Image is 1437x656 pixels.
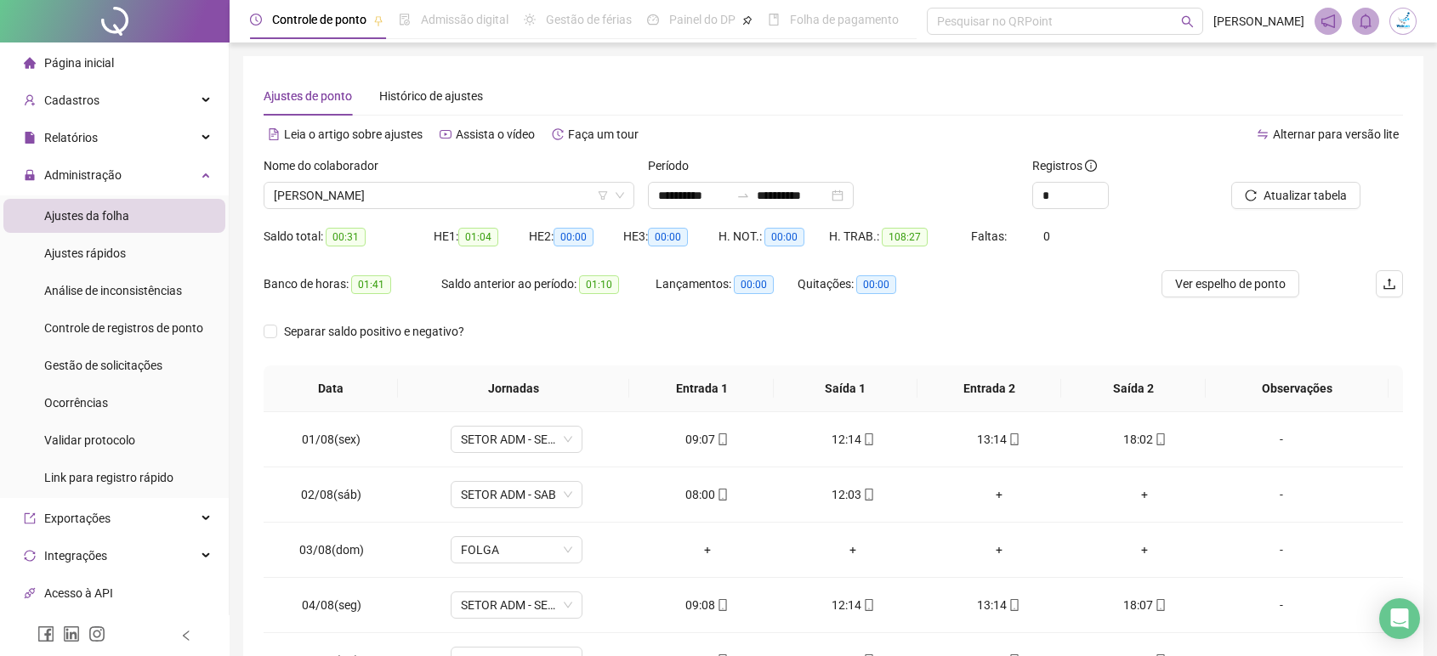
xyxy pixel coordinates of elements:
[623,227,718,246] div: HE 3:
[1206,365,1389,412] th: Observações
[793,540,912,559] div: +
[1153,433,1167,445] span: mobile
[648,540,766,559] div: +
[940,540,1058,559] div: +
[1245,189,1257,201] span: reload
[421,13,508,26] span: Admissão digital
[24,94,36,106] span: user-add
[44,56,114,70] span: Página inicial
[917,365,1061,412] th: Entrada 2
[1390,8,1416,34] img: 55255
[715,489,729,500] span: mobile
[44,586,113,600] span: Acesso à API
[440,128,452,140] span: youtube
[736,189,750,202] span: swap-right
[456,127,535,141] span: Assista o vídeo
[552,128,564,140] span: history
[302,598,361,612] span: 04/08(seg)
[441,274,655,294] div: Saldo anterior ao período:
[326,228,366,246] span: 00:31
[1358,14,1373,29] span: bell
[24,512,36,524] span: export
[615,190,625,201] span: down
[656,274,798,294] div: Lançamentos:
[461,537,572,563] span: FOLGA
[669,13,736,26] span: Painel do DP
[24,550,36,562] span: sync
[829,227,972,246] div: H. TRAB.:
[554,228,594,246] span: 00:00
[284,127,423,141] span: Leia o artigo sobre ajustes
[63,625,80,642] span: linkedin
[1219,379,1375,398] span: Observações
[861,489,875,500] span: mobile
[264,89,352,103] span: Ajustes de ponto
[1007,433,1020,445] span: mobile
[44,396,108,410] span: Ocorrências
[790,13,899,26] span: Folha de pagamento
[856,275,896,294] span: 00:00
[861,599,875,611] span: mobile
[715,433,729,445] span: mobile
[940,596,1058,614] div: 13:14
[598,190,608,201] span: filter
[264,274,441,294] div: Banco de horas:
[379,89,483,103] span: Histórico de ajustes
[24,587,36,599] span: api
[37,625,54,642] span: facebook
[398,365,630,412] th: Jornadas
[302,433,361,446] span: 01/08(sex)
[1085,540,1203,559] div: +
[1231,540,1332,559] div: -
[1085,596,1203,614] div: 18:07
[546,13,632,26] span: Gestão de férias
[1181,15,1194,28] span: search
[715,599,729,611] span: mobile
[647,14,659,25] span: dashboard
[793,596,912,614] div: 12:14
[44,512,111,525] span: Exportações
[44,284,182,297] span: Análise de inconsistências
[351,275,391,294] span: 01:41
[1379,598,1420,639] div: Open Intercom Messenger
[568,127,639,141] span: Faça um tour
[774,365,917,412] th: Saída 1
[24,132,36,144] span: file
[718,227,829,246] div: H. NOT.:
[1085,430,1203,449] div: 18:02
[1383,277,1396,291] span: upload
[44,246,126,260] span: Ajustes rápidos
[1257,128,1269,140] span: swap
[1231,485,1332,504] div: -
[250,14,262,25] span: clock-circle
[461,427,572,452] span: SETOR ADM - SEG SEX
[44,168,122,182] span: Administração
[1273,127,1399,141] span: Alternar para versão lite
[1264,186,1347,205] span: Atualizar tabela
[1085,160,1097,172] span: info-circle
[648,596,766,614] div: 09:08
[648,156,700,175] label: Período
[648,430,766,449] div: 09:07
[1231,182,1360,209] button: Atualizar tabela
[793,485,912,504] div: 12:03
[44,359,162,372] span: Gestão de solicitações
[180,630,192,642] span: left
[268,128,280,140] span: file-text
[264,227,434,246] div: Saldo total:
[1321,14,1336,29] span: notification
[793,430,912,449] div: 12:14
[434,227,529,246] div: HE 1:
[277,322,471,341] span: Separar saldo positivo e negativo?
[1007,599,1020,611] span: mobile
[1231,596,1332,614] div: -
[1175,274,1286,293] span: Ver espelho de ponto
[1162,270,1299,297] button: Ver espelho de ponto
[24,57,36,69] span: home
[1213,12,1304,31] span: [PERSON_NAME]
[399,14,411,25] span: file-done
[264,365,398,412] th: Data
[940,430,1058,449] div: 13:14
[461,592,572,618] span: SETOR ADM - SEG SEX
[736,189,750,202] span: to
